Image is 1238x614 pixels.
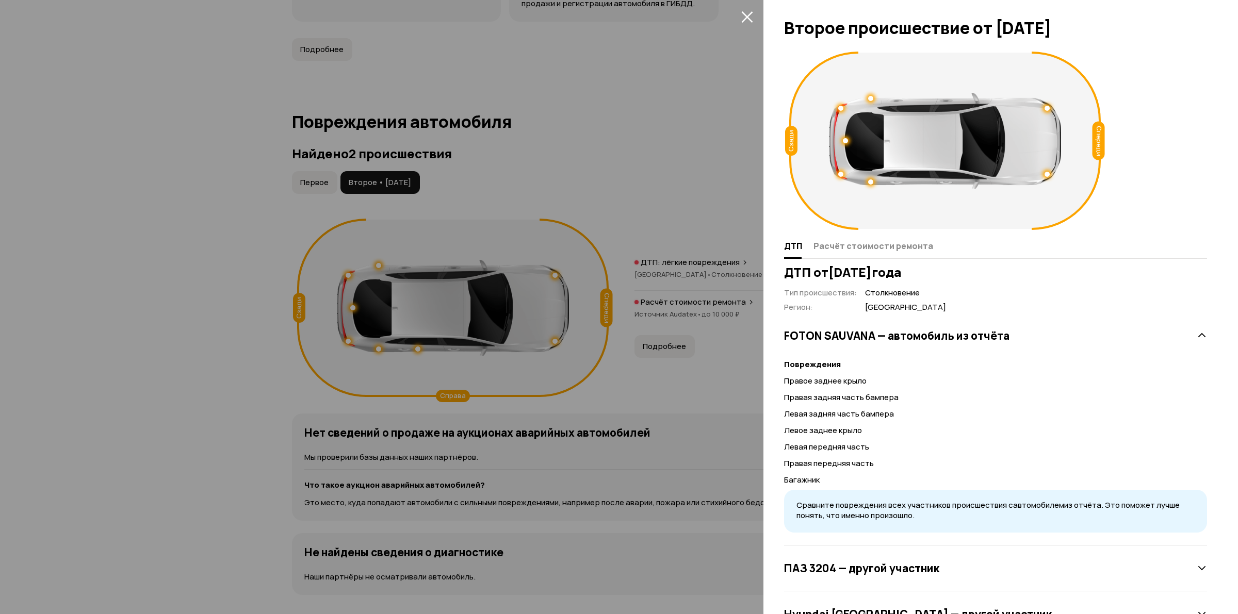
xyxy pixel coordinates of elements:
p: Левая задняя часть бампера [784,408,1207,420]
span: Расчёт стоимости ремонта [813,241,933,251]
span: Регион : [784,302,813,312]
div: Спереди [1093,122,1105,160]
div: Сзади [785,126,797,156]
p: Левая передняя часть [784,441,1207,453]
p: Правая задняя часть бампера [784,392,1207,403]
p: Левое заднее крыло [784,425,1207,436]
span: ДТП [784,241,802,251]
p: Правое заднее крыло [784,375,1207,387]
span: Сравните повреждения всех участников происшествия с автомобилем из отчёта. Это поможет лучше поня... [796,500,1180,521]
h3: ДТП от [DATE] года [784,265,1207,279]
span: [GEOGRAPHIC_DATA] [865,302,946,313]
span: Тип происшествия : [784,287,857,298]
h3: ПАЗ 3204 — другой участник [784,561,939,575]
p: Правая передняя часть [784,458,1207,469]
h3: FOTON SAUVANA — автомобиль из отчёта [784,329,1009,342]
p: Багажник [784,474,1207,486]
span: Столкновение [865,288,946,298]
button: закрыть [739,8,755,25]
strong: Повреждения [784,359,841,370]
